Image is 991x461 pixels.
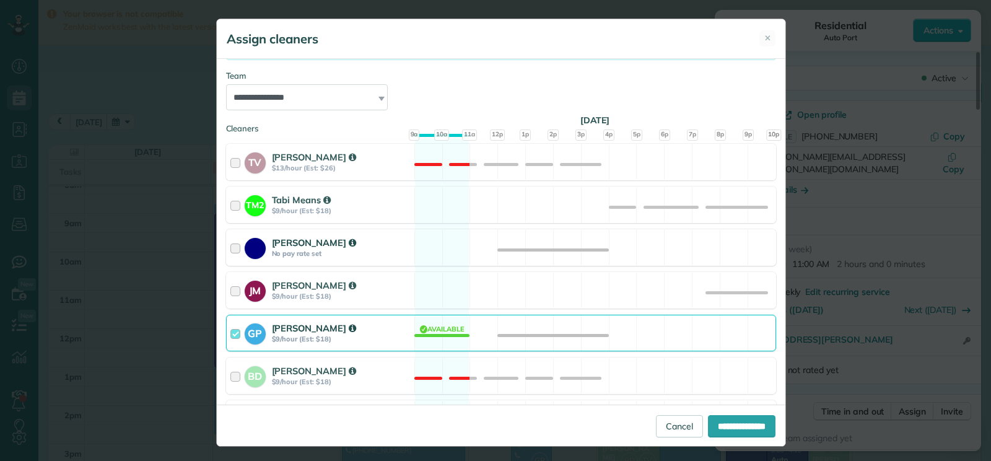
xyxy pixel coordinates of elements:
strong: $9/hour (Est: $18) [272,206,411,215]
strong: BD [245,366,266,384]
strong: $9/hour (Est: $18) [272,335,411,343]
strong: [PERSON_NAME] [272,322,356,334]
div: Cleaners [226,123,776,126]
strong: [PERSON_NAME] [272,151,356,163]
strong: JM [245,281,266,298]
strong: TM2 [245,195,266,212]
strong: $9/hour (Est: $18) [272,377,411,386]
div: Team [226,70,776,82]
strong: No pay rate set [272,249,411,258]
strong: $9/hour (Est: $18) [272,292,411,301]
span: ✕ [764,32,771,44]
strong: GP [245,323,266,341]
strong: $13/hour (Est: $26) [272,164,411,172]
h5: Assign cleaners [227,30,318,48]
strong: Tabi Means [272,194,331,206]
strong: [PERSON_NAME] [272,279,356,291]
strong: [PERSON_NAME] [272,237,356,248]
strong: [PERSON_NAME] [272,365,356,377]
a: Cancel [656,415,703,437]
strong: TV [245,152,266,170]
